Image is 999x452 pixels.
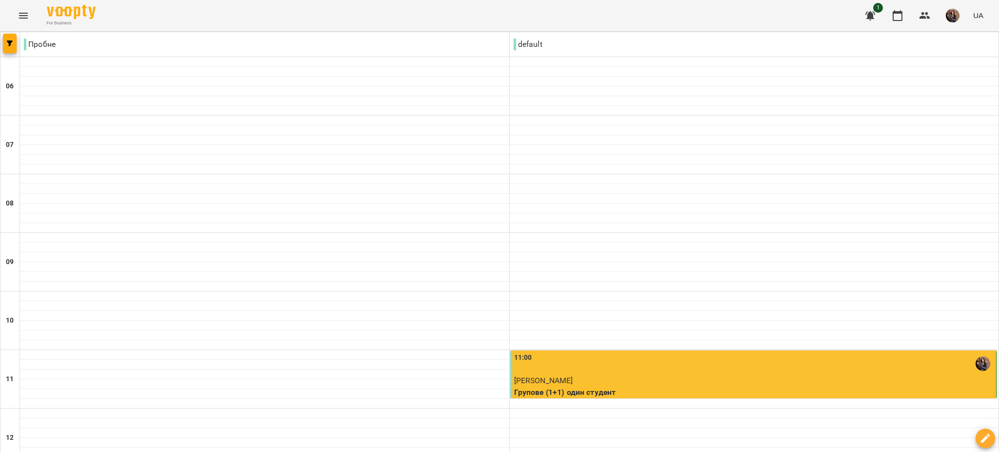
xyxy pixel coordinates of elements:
p: Групове (1+1) один студент [514,387,995,398]
h6: 08 [6,198,14,209]
label: 11:00 [514,352,532,363]
h6: 09 [6,257,14,267]
h6: 11 [6,374,14,385]
h6: 10 [6,315,14,326]
img: 6c17d95c07e6703404428ddbc75e5e60.jpg [946,9,959,22]
h6: 06 [6,81,14,92]
h6: 12 [6,432,14,443]
span: UA [973,10,983,21]
span: For Business [47,20,96,26]
h6: 07 [6,140,14,150]
p: default [514,39,542,50]
img: Voopty Logo [47,5,96,19]
span: 1 [873,3,883,13]
p: Пробне [24,39,56,50]
img: Прокопенко Поліна Олександрівна [976,356,990,371]
button: UA [969,6,987,24]
button: Menu [12,4,35,27]
span: [PERSON_NAME] [514,376,573,385]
